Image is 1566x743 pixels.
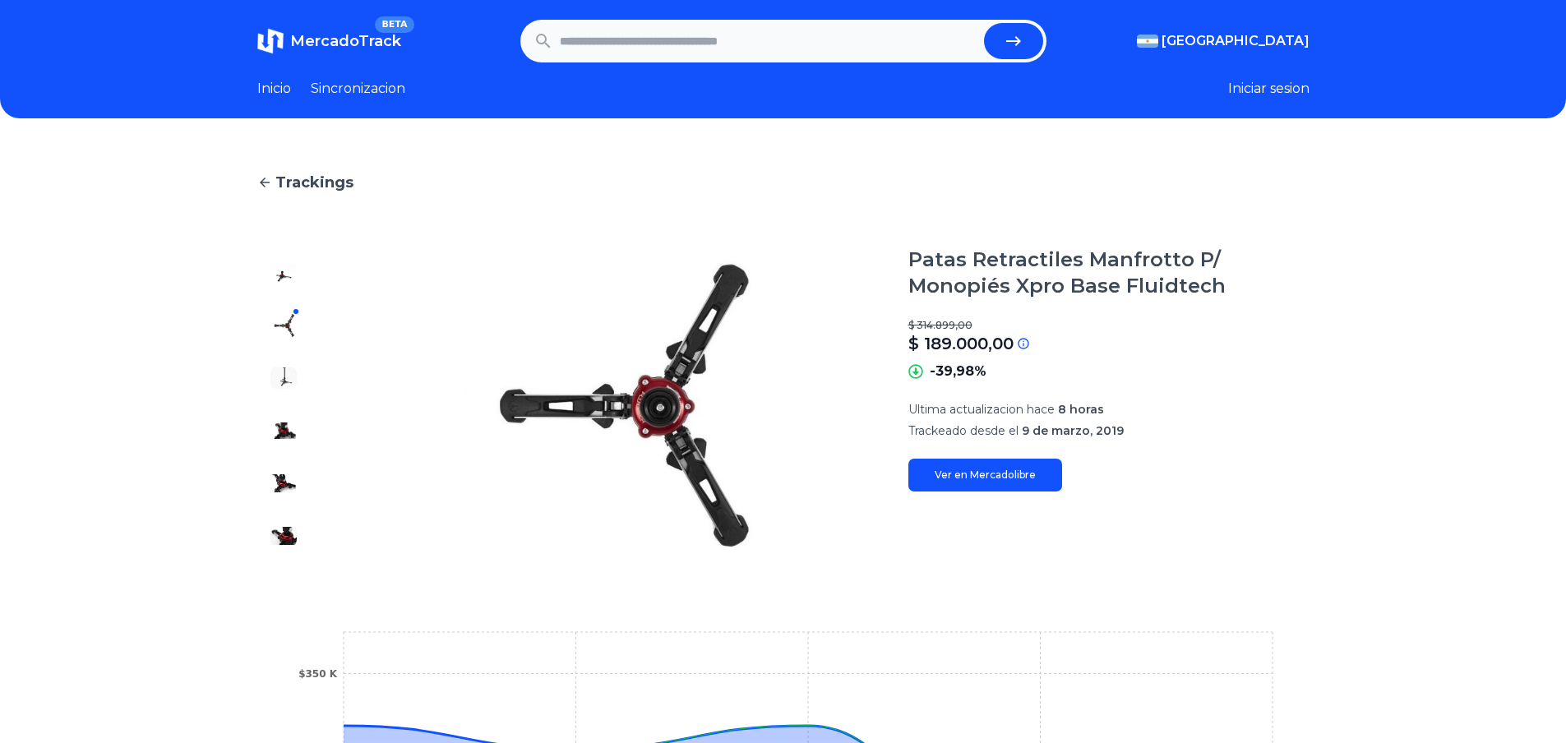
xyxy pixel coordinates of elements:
a: Trackings [257,171,1310,194]
span: MercadoTrack [290,32,401,50]
img: MercadoTrack [257,28,284,54]
span: 9 de marzo, 2019 [1022,423,1124,438]
img: Patas Retractiles Manfrotto P/ Monopiés Xpro Base Fluidtech [270,365,297,391]
img: Patas Retractiles Manfrotto P/ Monopiés Xpro Base Fluidtech [270,523,297,549]
h1: Patas Retractiles Manfrotto P/ Monopiés Xpro Base Fluidtech [908,247,1310,299]
span: Ultima actualizacion hace [908,402,1055,417]
button: [GEOGRAPHIC_DATA] [1137,31,1310,51]
tspan: $350 K [298,668,338,680]
a: MercadoTrackBETA [257,28,401,54]
p: $ 189.000,00 [908,332,1014,355]
span: [GEOGRAPHIC_DATA] [1162,31,1310,51]
img: Patas Retractiles Manfrotto P/ Monopiés Xpro Base Fluidtech [270,470,297,496]
p: -39,98% [930,362,986,381]
span: BETA [375,16,413,33]
img: Patas Retractiles Manfrotto P/ Monopiés Xpro Base Fluidtech [270,418,297,444]
p: $ 314.899,00 [908,319,1310,332]
img: Patas Retractiles Manfrotto P/ Monopiés Xpro Base Fluidtech [270,312,297,339]
img: Argentina [1137,35,1158,48]
a: Inicio [257,79,291,99]
button: Iniciar sesion [1228,79,1310,99]
span: Trackeado desde el [908,423,1019,438]
img: Patas Retractiles Manfrotto P/ Monopiés Xpro Base Fluidtech [343,247,875,562]
span: 8 horas [1058,402,1104,417]
span: Trackings [275,171,353,194]
a: Ver en Mercadolibre [908,459,1062,491]
a: Sincronizacion [311,79,405,99]
img: Patas Retractiles Manfrotto P/ Monopiés Xpro Base Fluidtech [270,260,297,286]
